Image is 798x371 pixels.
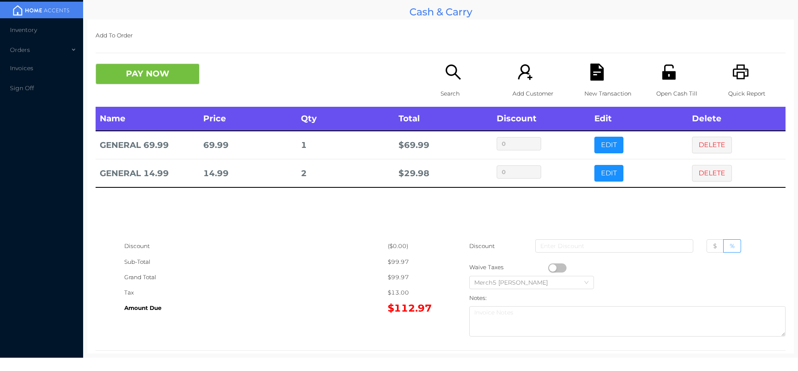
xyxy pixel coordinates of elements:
i: icon: down [584,280,589,286]
div: Discount [124,238,388,254]
div: $99.97 [388,254,441,270]
i: icon: printer [732,64,749,81]
div: Tax [124,285,388,300]
div: $13.00 [388,285,441,300]
button: EDIT [594,137,623,153]
p: Add To Order [96,28,786,43]
th: Name [96,107,199,131]
span: Inventory [10,26,37,34]
div: 2 [301,166,390,181]
p: New Transaction [584,86,642,101]
th: Discount [493,107,590,131]
div: Grand Total [124,270,388,285]
td: GENERAL 69.99 [96,131,199,159]
td: $ 29.98 [394,159,492,187]
button: DELETE [692,165,732,182]
th: Qty [297,107,394,131]
div: 1 [301,138,390,153]
i: icon: file-text [589,64,606,81]
button: DELETE [692,137,732,153]
div: Sub-Total [124,254,388,270]
td: 69.99 [199,131,297,159]
div: Amount Due [124,300,388,316]
span: Sign Off [10,84,34,92]
button: EDIT [594,165,623,182]
td: $ 69.99 [394,131,492,159]
th: Delete [688,107,786,131]
input: Enter Discount [535,239,693,253]
span: Invoices [10,64,33,72]
img: mainBanner [10,4,72,17]
div: Cash & Carry [87,4,794,20]
i: icon: unlock [660,64,677,81]
span: % [730,242,734,250]
p: Open Cash Till [656,86,714,101]
i: icon: search [445,64,462,81]
p: Search [441,86,498,101]
th: Edit [590,107,688,131]
p: Add Customer [512,86,570,101]
div: Waive Taxes [469,260,548,275]
th: Price [199,107,297,131]
p: Quick Report [728,86,786,101]
td: 14.99 [199,159,297,187]
td: GENERAL 14.99 [96,159,199,187]
button: PAY NOW [96,64,199,84]
div: $112.97 [388,300,441,316]
div: $99.97 [388,270,441,285]
label: Notes: [469,295,487,301]
th: Total [394,107,492,131]
div: ($0.00) [388,238,441,254]
div: Merch5 Lawrence [474,276,556,289]
p: Discount [469,238,495,254]
i: icon: user-add [517,64,534,81]
span: $ [713,242,717,250]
